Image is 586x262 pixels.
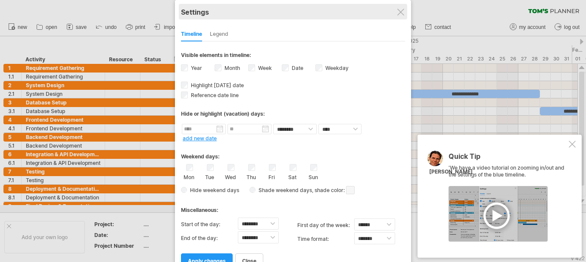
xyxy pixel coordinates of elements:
label: Start of the day: [181,218,238,231]
label: Date [290,65,303,71]
span: , shade color: [312,185,355,196]
label: first day of the week: [297,218,354,232]
div: Legend [210,28,228,41]
label: Fri [266,172,277,180]
label: Week [256,65,272,71]
a: add new date [183,135,217,142]
div: Visible elements in timeline: [181,52,405,61]
label: Sat [287,172,298,180]
label: Weekday [324,65,349,71]
div: [PERSON_NAME] [429,168,473,176]
div: Timeline [181,28,202,41]
label: End of the day: [181,231,238,245]
div: Miscellaneous: [181,199,405,215]
label: Time format: [297,232,354,246]
label: Month [223,65,240,71]
span: Highlight [DATE] date [189,82,244,88]
label: Year [189,65,202,71]
span: Reference date line [189,92,239,98]
div: 'We have a video tutorial on zooming in/out and the settings of the blue timeline. [449,153,567,242]
label: Wed [225,172,236,180]
label: Thu [246,172,256,180]
span: Hide weekend days [187,187,239,193]
label: Tue [204,172,215,180]
label: Mon [184,172,194,180]
div: Weekend days: [181,145,405,162]
span: Shade weekend days [256,187,312,193]
div: Quick Tip [449,153,567,164]
div: Hide or highlight (vacation) days: [181,110,405,117]
div: Settings [181,4,405,19]
label: Sun [308,172,318,180]
span: click here to change the shade color [346,186,355,194]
